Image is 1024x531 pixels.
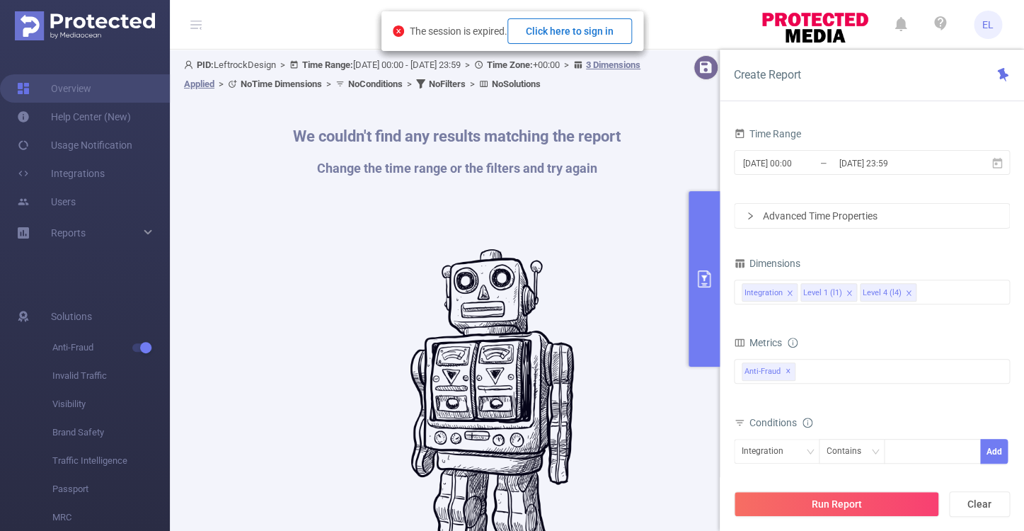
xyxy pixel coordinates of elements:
i: icon: close [846,290,853,298]
div: Integration [742,440,793,463]
span: Conditions [749,417,812,428]
i: icon: close-circle [393,25,404,37]
span: Solutions [51,302,92,331]
b: No Time Dimensions [241,79,322,89]
span: Reports [51,227,86,239]
img: Protected Media [15,11,155,40]
span: LeftrockDesign [DATE] 00:00 - [DATE] 23:59 +00:00 [184,59,640,89]
span: > [214,79,228,89]
b: Time Range: [302,59,353,70]
i: icon: right [746,212,754,220]
button: Clear [949,491,1010,517]
h1: We couldn't find any results matching the report [293,129,621,144]
i: icon: user [184,60,197,69]
b: PID: [197,59,214,70]
span: > [322,79,335,89]
li: Level 4 (l4) [860,283,916,302]
div: Level 4 (l4) [863,284,902,302]
span: Brand Safety [52,418,170,447]
li: Level 1 (l1) [800,283,857,302]
span: > [560,59,573,70]
input: Start date [742,154,856,173]
span: > [466,79,479,89]
i: icon: info-circle [802,418,812,428]
span: Metrics [734,337,782,348]
b: No Solutions [492,79,541,89]
b: Time Zone: [487,59,533,70]
span: Create Report [734,68,801,81]
div: Level 1 (l1) [803,284,842,302]
div: icon: rightAdvanced Time Properties [735,204,1009,228]
b: No Filters [429,79,466,89]
i: icon: close [905,290,912,298]
i: icon: info-circle [788,338,798,348]
span: > [461,59,474,70]
i: icon: close [786,290,793,298]
span: Traffic Intelligence [52,447,170,475]
span: > [403,79,416,89]
button: Click here to sign in [507,18,632,44]
a: Users [17,188,76,216]
h1: Change the time range or the filters and try again [293,162,621,175]
span: ✕ [786,363,791,380]
div: Integration [744,284,783,302]
a: Usage Notification [17,131,132,159]
span: Dimensions [734,258,800,269]
a: Overview [17,74,91,103]
input: End date [837,154,952,173]
a: Reports [51,219,86,247]
a: Integrations [17,159,105,188]
b: No Conditions [348,79,403,89]
span: Passport [52,475,170,503]
span: The session is expired. [410,25,632,37]
button: Add [980,439,1008,464]
span: Visibility [52,390,170,418]
button: Run Report [734,491,939,517]
li: Integration [742,283,798,302]
a: Help Center (New) [17,103,131,131]
i: icon: down [871,447,880,457]
span: > [276,59,289,70]
span: EL [982,11,994,39]
i: icon: down [806,447,815,457]
span: Invalid Traffic [52,362,170,390]
div: Contains [827,440,871,463]
span: Anti-Fraud [742,362,795,381]
span: Anti-Fraud [52,333,170,362]
span: Time Range [734,128,801,139]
